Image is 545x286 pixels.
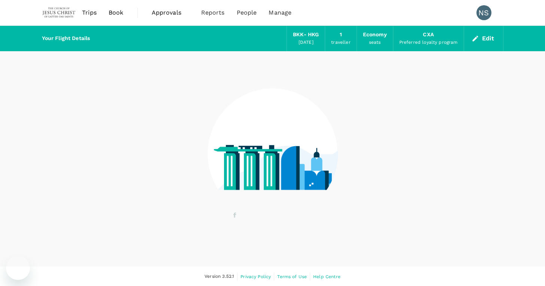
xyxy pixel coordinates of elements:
span: Approvals [152,8,189,17]
span: Privacy Policy [240,274,271,279]
div: NS [476,5,491,20]
span: People [237,8,257,17]
g: finding your flights [233,213,298,219]
img: The Malaysian Church of Jesus Christ of Latter-day Saints [42,4,76,21]
div: BKK - HKG [293,31,319,39]
a: Privacy Policy [240,273,271,281]
div: [DATE] [299,39,314,46]
a: Help Centre [313,273,340,281]
div: seats [369,39,381,46]
span: Book [109,8,124,17]
a: Terms of Use [277,273,307,281]
iframe: Button to launch messaging window [6,256,30,280]
span: Trips [82,8,97,17]
span: Terms of Use [277,274,307,279]
span: Version 3.52.1 [205,273,234,280]
span: Manage [269,8,291,17]
div: Your Flight Details [42,34,90,43]
div: Economy [363,31,387,39]
button: Edit [470,33,497,44]
span: Help Centre [313,274,340,279]
div: 1 [340,31,342,39]
div: Preferred loyalty program [399,39,458,46]
span: Reports [201,8,225,17]
div: traveller [331,39,350,46]
div: CXA [423,31,433,39]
